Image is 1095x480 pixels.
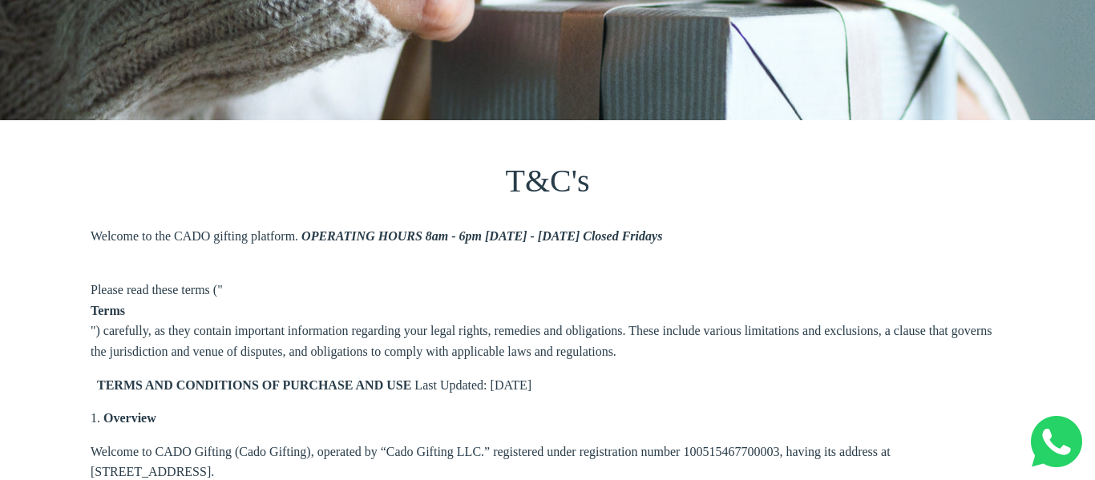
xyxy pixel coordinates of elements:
[91,260,1004,362] p: Please read these terms (" ") carefully, as they contain important information regarding your leg...
[91,160,1004,202] h1: T&C's
[103,411,156,425] strong: Overview
[1031,416,1082,467] img: Whatsapp
[91,301,1004,321] strong: Terms
[301,229,422,243] strong: OPERATING HOURS
[91,226,298,247] p: Welcome to the CADO gifting platform.
[426,229,580,243] strong: 8am - 6pm [DATE] - [DATE]
[583,229,662,243] strong: Closed Fridays
[414,375,531,396] p: Last Updated: [DATE]
[97,375,411,396] strong: TERMS AND CONDITIONS OF PURCHASE AND USE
